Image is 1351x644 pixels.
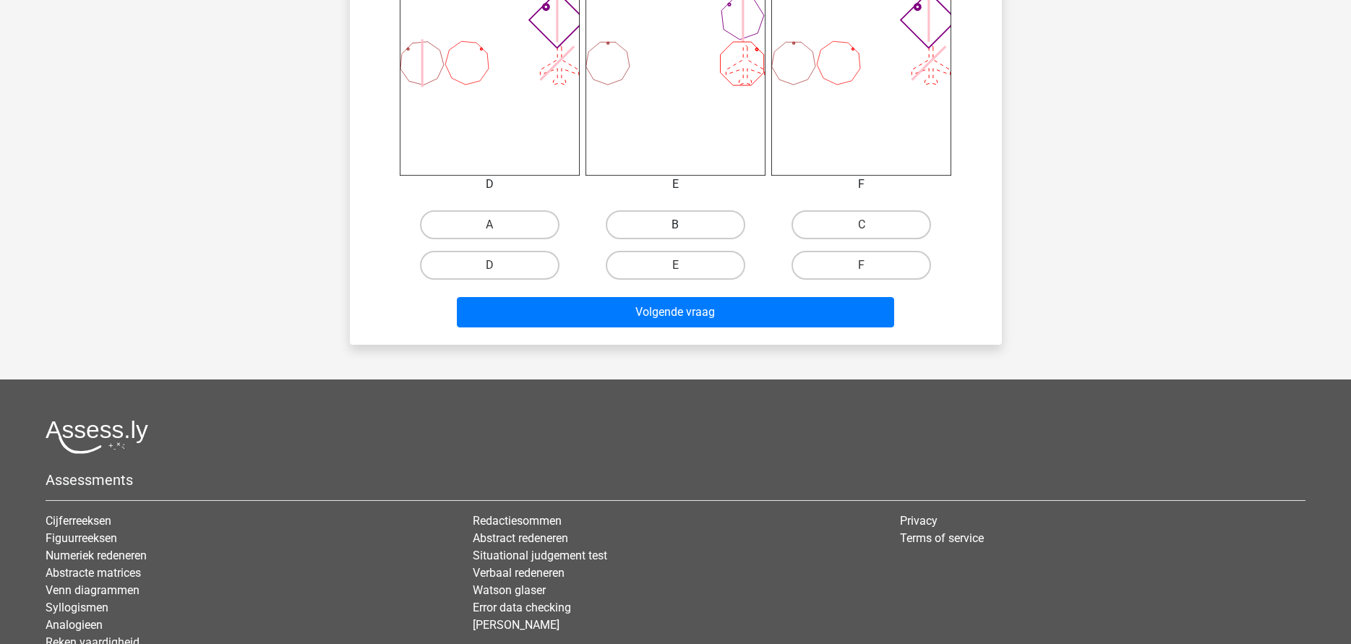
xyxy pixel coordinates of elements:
[792,251,931,280] label: F
[46,549,147,562] a: Numeriek redeneren
[792,210,931,239] label: C
[473,601,571,614] a: Error data checking
[473,583,546,597] a: Watson glaser
[900,531,984,545] a: Terms of service
[473,549,607,562] a: Situational judgement test
[606,210,745,239] label: B
[46,618,103,632] a: Analogieen
[473,618,559,632] a: [PERSON_NAME]
[760,176,962,193] div: F
[46,420,148,454] img: Assessly logo
[457,297,894,327] button: Volgende vraag
[46,583,140,597] a: Venn diagrammen
[473,531,568,545] a: Abstract redeneren
[900,514,938,528] a: Privacy
[46,566,141,580] a: Abstracte matrices
[473,514,562,528] a: Redactiesommen
[46,514,111,528] a: Cijferreeksen
[420,210,559,239] label: A
[46,601,108,614] a: Syllogismen
[389,176,591,193] div: D
[473,566,565,580] a: Verbaal redeneren
[46,531,117,545] a: Figuurreeksen
[575,176,776,193] div: E
[420,251,559,280] label: D
[606,251,745,280] label: E
[46,471,1305,489] h5: Assessments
